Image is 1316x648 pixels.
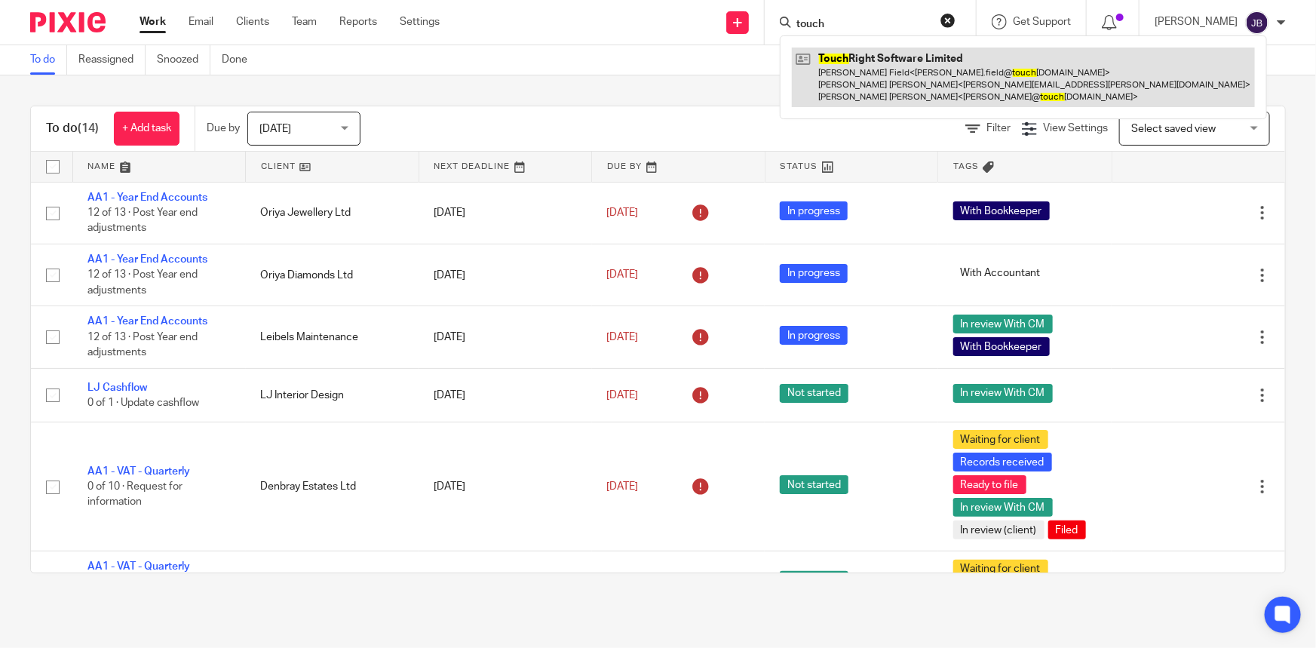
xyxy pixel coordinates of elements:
p: Due by [207,121,240,136]
td: [DATE] [419,422,592,551]
span: In review With CM [953,384,1053,403]
a: Team [292,14,317,29]
a: Clients [236,14,269,29]
a: AA1 - Year End Accounts [87,316,207,327]
span: In review With CM [953,498,1053,517]
span: 0 of 1 · Update cashflow [87,398,199,408]
span: [DATE] [607,481,639,492]
a: To do [30,45,67,75]
span: 12 of 13 · Post Year end adjustments [87,332,198,358]
span: In review (client) [953,521,1045,539]
a: Snoozed [157,45,210,75]
span: (14) [78,122,99,134]
a: AA1 - VAT - Quarterly [87,466,190,477]
td: [DATE] [419,551,592,613]
span: [DATE] [607,207,639,218]
a: AA1 - Year End Accounts [87,254,207,265]
a: LJ Cashflow [87,382,147,393]
a: AA1 - VAT - Quarterly [87,561,190,572]
span: Get Support [1013,17,1071,27]
span: 0 of 10 · Request for information [87,481,183,508]
span: [DATE] [607,332,639,342]
a: AA1 - Year End Accounts [87,192,207,203]
button: Clear [940,13,956,28]
span: Not started [780,384,848,403]
a: Work [140,14,166,29]
span: Filter [986,123,1011,134]
a: Done [222,45,259,75]
img: Pixie [30,12,106,32]
span: Not started [780,475,848,494]
span: In review With CM [953,315,1053,333]
span: Waiting for client [953,430,1048,449]
span: With Accountant [953,264,1048,283]
span: In progress [780,201,848,220]
span: Records received [953,453,1052,471]
span: Not started [780,571,848,590]
td: [DATE] [419,182,592,244]
td: Oriya Jewellery Ltd [246,182,419,244]
span: 12 of 13 · Post Year end adjustments [87,207,198,234]
span: In progress [780,264,848,283]
span: View Settings [1043,123,1108,134]
span: With Bookkeeper [953,201,1050,220]
span: With Bookkeeper [953,337,1050,356]
a: Reassigned [78,45,146,75]
span: 12 of 13 · Post Year end adjustments [87,270,198,296]
td: [DATE] [419,306,592,368]
span: Select saved view [1131,124,1216,134]
span: Waiting for client [953,560,1048,579]
p: [PERSON_NAME] [1155,14,1238,29]
span: [DATE] [259,124,291,134]
input: Search [795,18,931,32]
a: Email [189,14,213,29]
a: + Add task [114,112,179,146]
td: [DATE] [419,244,592,306]
span: In progress [780,326,848,345]
span: [DATE] [607,270,639,281]
span: Filed [1048,521,1086,539]
span: [DATE] [607,390,639,401]
img: svg%3E [1245,11,1269,35]
h1: To do [46,121,99,137]
span: Ready to file [953,475,1026,494]
td: Oriya Diamonds Ltd [246,244,419,306]
span: Tags [953,162,979,170]
a: Settings [400,14,440,29]
td: LJ Interior Design [246,368,419,422]
td: Leibels Maintenance [246,306,419,368]
td: Denbray Estates Ltd [246,422,419,551]
a: Reports [339,14,377,29]
td: Uks Estates Ltd [246,551,419,613]
td: [DATE] [419,368,592,422]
